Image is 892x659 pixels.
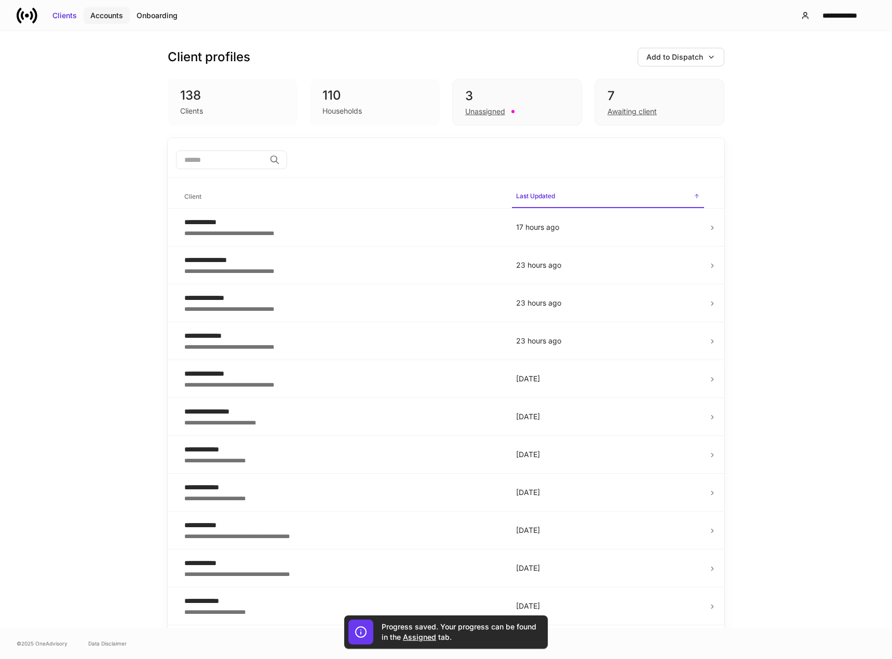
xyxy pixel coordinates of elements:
div: 110 [322,87,427,104]
div: Households [322,106,362,116]
span: Client [180,186,504,208]
a: Assigned [403,633,436,641]
span: Last Updated [512,186,704,208]
div: Onboarding [137,10,178,21]
div: 7Awaiting client [594,79,724,126]
p: [DATE] [516,563,700,573]
p: [DATE] [516,411,700,422]
p: [DATE] [516,601,700,611]
div: Add to Dispatch [646,52,703,62]
h6: Last Updated [516,191,555,201]
a: Data Disclaimer [88,639,127,648]
div: 3 [465,88,569,104]
p: 23 hours ago [516,260,700,270]
p: [DATE] [516,525,700,536]
p: 23 hours ago [516,336,700,346]
div: Awaiting client [607,106,657,117]
div: 138 [180,87,285,104]
button: Onboarding [130,7,184,24]
div: Unassigned [465,106,505,117]
div: Clients [180,106,203,116]
p: 17 hours ago [516,222,700,232]
p: 23 hours ago [516,298,700,308]
button: Accounts [84,7,130,24]
div: Accounts [90,10,123,21]
p: [DATE] [516,374,700,384]
div: Clients [52,10,77,21]
span: © 2025 OneAdvisory [17,639,67,648]
button: Clients [46,7,84,24]
div: 3Unassigned [452,79,582,126]
p: [DATE] [516,449,700,460]
div: 7 [607,88,711,104]
h3: Client profiles [168,49,250,65]
p: [DATE] [516,487,700,498]
button: Add to Dispatch [638,48,724,66]
h5: Progress saved. Your progress can be found in the tab. [382,622,537,642]
h6: Client [184,191,201,201]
